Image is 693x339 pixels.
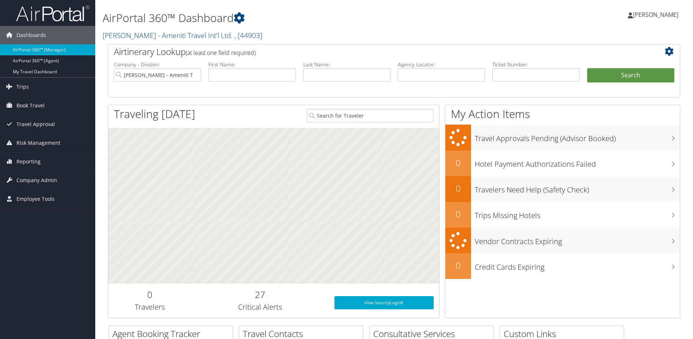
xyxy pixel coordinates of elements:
[114,288,186,301] h2: 0
[445,176,680,202] a: 0Travelers Need Help (Safety Check)
[445,208,471,220] h2: 0
[445,156,471,169] h2: 0
[16,190,55,208] span: Employee Tools
[445,106,680,122] h1: My Action Items
[445,182,471,195] h2: 0
[103,30,262,40] a: [PERSON_NAME] - Ameniti Travel Int'l Ltd.
[114,61,201,68] label: Company - Division:
[445,253,680,279] a: 0Credit Cards Expiring
[16,78,29,96] span: Trips
[398,61,485,68] label: Agency Locator:
[16,152,41,171] span: Reporting
[114,106,195,122] h1: Traveling [DATE]
[475,233,680,247] h3: Vendor Contracts Expiring
[475,155,680,169] h3: Hotel Payment Authorizations Failed
[587,68,674,83] button: Search
[445,125,680,151] a: Travel Approvals Pending (Advisor Booked)
[208,61,296,68] label: First Name:
[16,171,57,189] span: Company Admin
[445,259,471,272] h2: 0
[16,134,60,152] span: Risk Management
[475,207,680,221] h3: Trips Missing Hotels
[16,5,89,22] img: airportal-logo.png
[475,258,680,272] h3: Credit Cards Expiring
[303,61,390,68] label: Last Name:
[197,288,323,301] h2: 27
[16,96,45,115] span: Book Travel
[445,228,680,254] a: Vendor Contracts Expiring
[492,61,579,68] label: Ticket Number:
[16,115,55,133] span: Travel Approval
[186,49,256,57] span: (at least one field required)
[633,11,678,19] span: [PERSON_NAME]
[197,302,323,312] h3: Critical Alerts
[114,302,186,312] h3: Travelers
[475,181,680,195] h3: Travelers Need Help (Safety Check)
[445,202,680,228] a: 0Trips Missing Hotels
[114,45,627,58] h2: Airtinerary Lookup
[334,296,434,309] a: View SecurityLogic®
[307,109,434,122] input: Search for Traveler
[103,10,491,26] h1: AirPortal 360™ Dashboard
[16,26,46,44] span: Dashboards
[445,151,680,176] a: 0Hotel Payment Authorizations Failed
[234,30,262,40] span: , [ 44903 ]
[475,130,680,144] h3: Travel Approvals Pending (Advisor Booked)
[628,4,686,26] a: [PERSON_NAME]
